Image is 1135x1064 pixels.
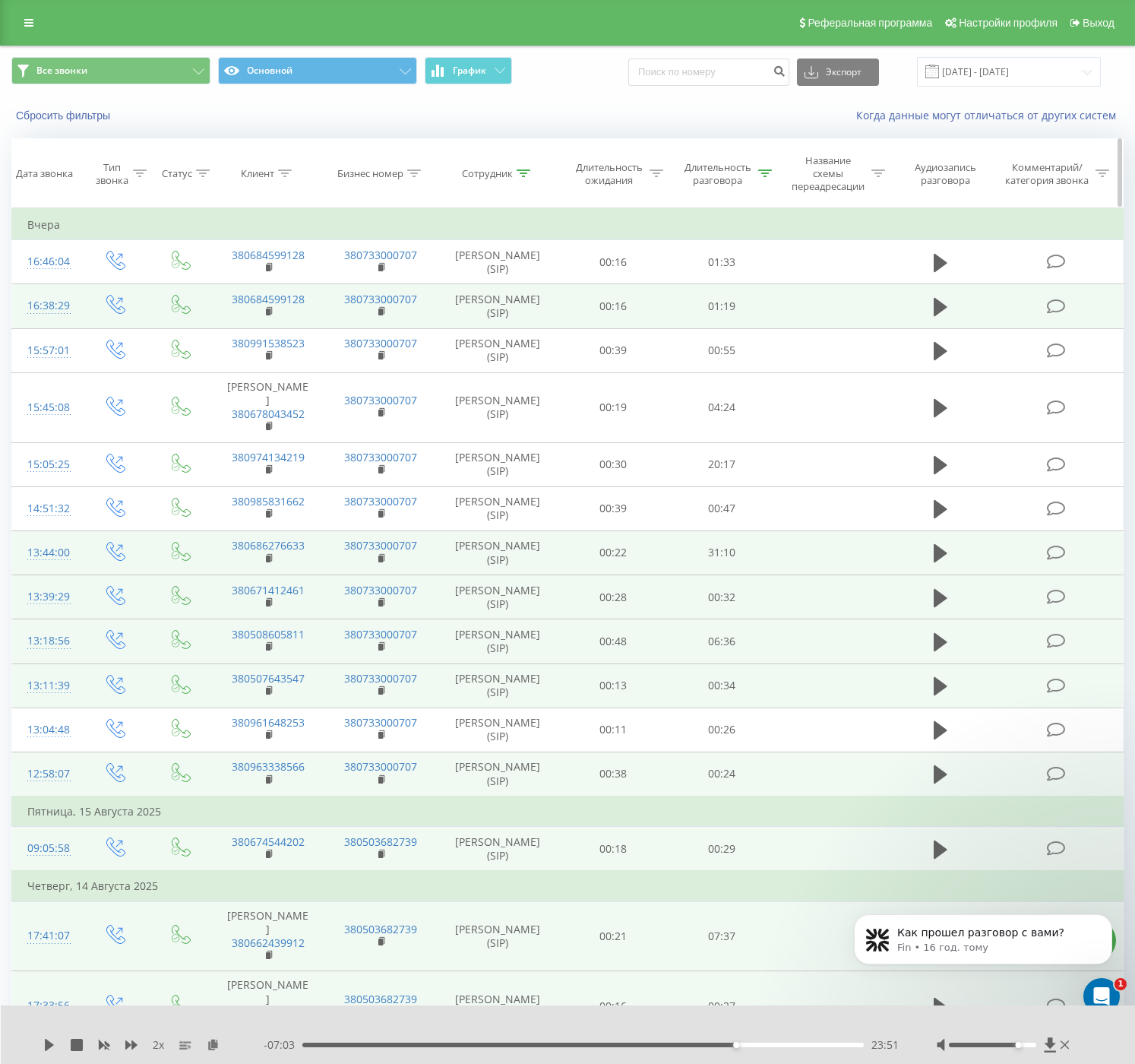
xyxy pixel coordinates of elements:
td: 31:10 [667,530,776,575]
td: [PERSON_NAME] (SIP) [437,442,558,486]
div: 13:39:29 [27,582,66,612]
div: 09:05:58 [27,834,66,863]
td: 00:30 [558,442,667,486]
button: Сбросить фильтры [11,109,118,122]
button: Экспорт [797,59,879,86]
td: 00:47 [667,486,776,530]
td: Четверг, 14 Августа 2025 [12,871,1124,901]
span: Реферальная программа [808,17,932,29]
input: Поиск по номеру [628,59,789,86]
td: [PERSON_NAME] (SIP) [437,663,558,708]
a: 380503682739 [344,922,417,936]
div: 13:11:39 [27,671,66,701]
td: 00:55 [667,328,776,372]
td: 04:24 [667,372,776,442]
div: 15:57:01 [27,336,66,366]
td: [PERSON_NAME] (SIP) [437,530,558,575]
td: [PERSON_NAME] (SIP) [437,901,558,971]
a: 380508605811 [232,627,305,641]
a: 380507643547 [232,671,305,686]
div: Комментарий/категория звонка [1003,161,1092,187]
td: 00:32 [667,575,776,619]
iframe: Intercom live chat [1083,978,1120,1015]
td: 07:37 [667,901,776,971]
td: [PERSON_NAME] [211,971,324,1041]
div: 13:18:56 [27,626,66,656]
td: 00:16 [558,240,667,284]
a: 380733000707 [344,393,417,407]
a: 380678043452 [232,407,305,421]
div: 16:46:04 [27,247,66,277]
td: 00:34 [667,663,776,708]
a: 380733000707 [344,627,417,641]
a: 380974134219 [232,450,305,464]
td: [PERSON_NAME] (SIP) [437,328,558,372]
div: Бизнес номер [337,167,403,180]
td: 00:13 [558,663,667,708]
a: 380733000707 [344,671,417,686]
td: 06:36 [667,619,776,663]
a: 380733000707 [344,450,417,464]
a: 380733000707 [344,494,417,508]
td: [PERSON_NAME] (SIP) [437,240,558,284]
td: 00:16 [558,971,667,1041]
span: Настройки профиля [959,17,1058,29]
div: 14:51:32 [27,494,66,524]
a: 380985831662 [232,494,305,508]
td: 00:11 [558,708,667,752]
td: 00:26 [667,708,776,752]
td: 00:38 [558,752,667,796]
div: Клиент [241,167,274,180]
td: Пятница, 15 Августа 2025 [12,796,1124,827]
td: 00:19 [558,372,667,442]
span: 2 x [153,1037,164,1053]
a: 380503682739 [344,992,417,1006]
a: 380684599128 [232,292,305,306]
div: 13:44:00 [27,538,66,568]
div: 15:05:25 [27,450,66,480]
td: [PERSON_NAME] (SIP) [437,708,558,752]
div: 17:41:07 [27,921,66,951]
td: [PERSON_NAME] (SIP) [437,752,558,796]
div: Accessibility label [733,1042,739,1048]
td: [PERSON_NAME] (SIP) [437,284,558,328]
div: 15:45:08 [27,393,66,423]
button: Все звонки [11,57,210,84]
td: 00:27 [667,971,776,1041]
td: 00:22 [558,530,667,575]
a: 380733000707 [344,248,417,262]
div: Accessibility label [1016,1042,1022,1048]
div: 13:04:48 [27,715,66,745]
td: [PERSON_NAME] (SIP) [437,372,558,442]
td: 00:24 [667,752,776,796]
span: 23:51 [871,1037,899,1053]
td: [PERSON_NAME] [211,372,324,442]
td: 00:28 [558,575,667,619]
td: [PERSON_NAME] (SIP) [437,575,558,619]
a: 380686276633 [232,538,305,553]
td: 00:18 [558,827,667,872]
iframe: Intercom notifications повідомлення [831,882,1135,1023]
div: Аудиозапись разговора [903,161,989,187]
a: 380662439912 [232,936,305,950]
td: 01:19 [667,284,776,328]
a: 380991538523 [232,336,305,350]
button: График [425,57,512,84]
div: Статус [162,167,192,180]
div: 16:38:29 [27,291,66,321]
td: Вчера [12,210,1124,240]
span: 1 [1114,978,1127,990]
a: 380733000707 [344,292,417,306]
a: 380671412461 [232,583,305,597]
div: Дата звонка [16,167,73,180]
td: 20:17 [667,442,776,486]
div: Сотрудник [462,167,513,180]
td: 00:29 [667,827,776,872]
a: 380503682739 [344,834,417,849]
div: Название схемы переадресации [789,154,868,193]
button: Основной [218,57,417,84]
